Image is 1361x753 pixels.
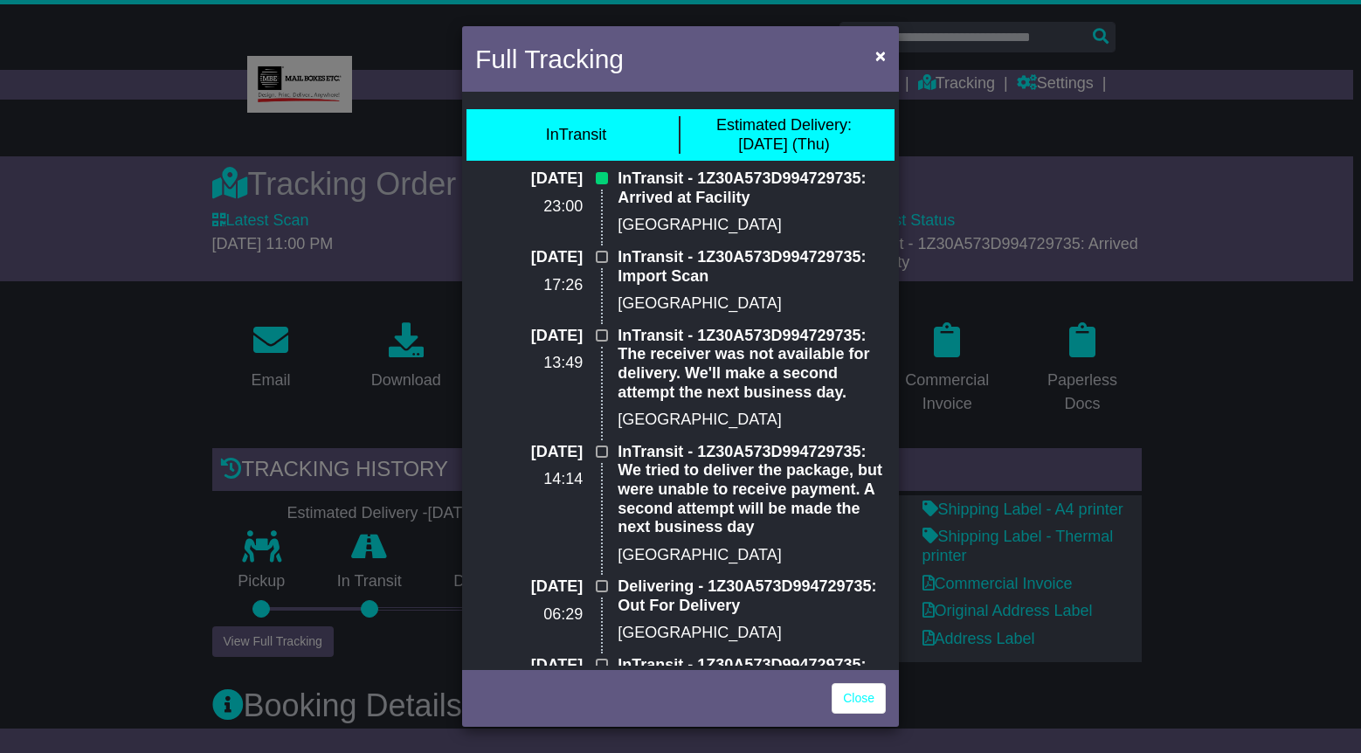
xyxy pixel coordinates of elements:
[475,327,583,346] p: [DATE]
[475,248,583,267] p: [DATE]
[618,216,886,235] p: [GEOGRAPHIC_DATA]
[618,546,886,565] p: [GEOGRAPHIC_DATA]
[875,45,886,66] span: ×
[475,197,583,217] p: 23:00
[618,411,886,430] p: [GEOGRAPHIC_DATA]
[618,443,886,537] p: InTransit - 1Z30A573D994729735: We tried to deliver the package, but were unable to receive payme...
[475,605,583,625] p: 06:29
[618,248,886,286] p: InTransit - 1Z30A573D994729735: Import Scan
[618,577,886,615] p: Delivering - 1Z30A573D994729735: Out For Delivery
[867,38,895,73] button: Close
[475,470,583,489] p: 14:14
[618,656,886,694] p: InTransit - 1Z30A573D994729735: Arrived at Facility
[475,443,583,462] p: [DATE]
[475,169,583,189] p: [DATE]
[618,624,886,643] p: [GEOGRAPHIC_DATA]
[716,116,852,154] div: [DATE] (Thu)
[475,39,624,79] h4: Full Tracking
[618,327,886,402] p: InTransit - 1Z30A573D994729735: The receiver was not available for delivery. We'll make a second ...
[475,276,583,295] p: 17:26
[618,169,886,207] p: InTransit - 1Z30A573D994729735: Arrived at Facility
[618,294,886,314] p: [GEOGRAPHIC_DATA]
[716,116,852,134] span: Estimated Delivery:
[832,683,886,714] a: Close
[546,126,606,145] div: InTransit
[475,656,583,675] p: [DATE]
[475,577,583,597] p: [DATE]
[475,354,583,373] p: 13:49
